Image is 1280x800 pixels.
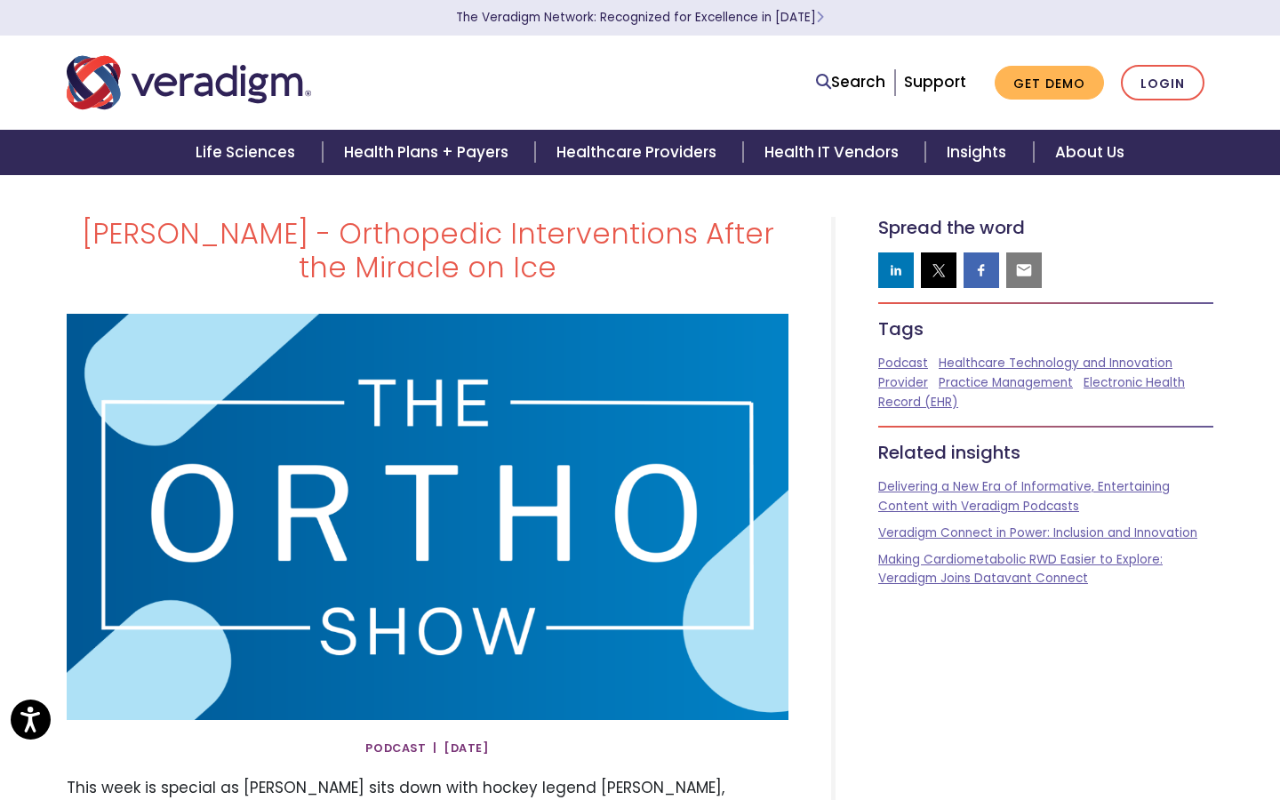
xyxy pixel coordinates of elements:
img: Veradigm logo [67,53,311,112]
a: Podcast [878,355,928,372]
a: Health Plans + Payers [323,130,535,175]
a: Provider [878,374,928,391]
a: Electronic Health Record (EHR) [878,374,1185,411]
img: twitter sharing button [930,261,948,279]
img: email sharing button [1015,261,1033,279]
a: Support [904,71,966,92]
h5: Spread the word [878,217,1213,238]
a: Making Cardiometabolic RWD Easier to Explore: Veradigm Joins Datavant Connect [878,551,1163,588]
span: Podcast | [DATE] [365,734,489,763]
h5: Tags [878,318,1213,340]
a: Delivering a New Era of Informative, Entertaining Content with Veradigm Podcasts [878,478,1170,515]
img: linkedin sharing button [887,261,905,279]
a: Healthcare Providers [535,130,743,175]
h1: [PERSON_NAME] - Orthopedic Interventions After the Miracle on Ice [67,217,788,285]
a: Login [1121,65,1204,101]
a: Health IT Vendors [743,130,925,175]
a: About Us [1034,130,1146,175]
a: Search [816,70,885,94]
img: facebook sharing button [972,261,990,279]
a: Life Sciences [174,130,322,175]
a: Practice Management [939,374,1073,391]
h5: Related insights [878,442,1213,463]
a: Insights [925,130,1033,175]
span: Learn More [816,9,824,26]
a: Get Demo [995,66,1104,100]
a: The Veradigm Network: Recognized for Excellence in [DATE]Learn More [456,9,824,26]
a: Healthcare Technology and Innovation [939,355,1172,372]
a: Veradigm Connect in Power: Inclusion and Innovation [878,524,1197,541]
